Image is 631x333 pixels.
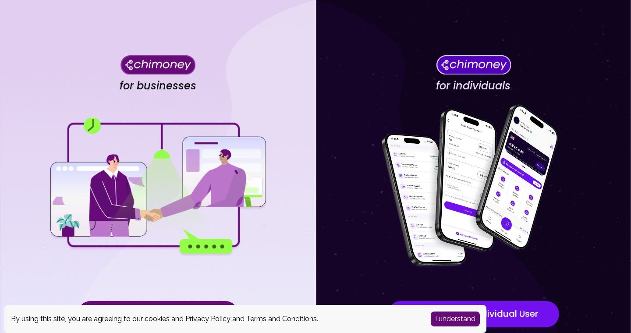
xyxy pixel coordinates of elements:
[121,55,195,74] img: Chimoney for businesses
[78,301,238,327] button: Proceed as a Business User
[364,99,583,275] img: for individuals
[120,79,196,92] h4: for businesses
[185,315,230,323] a: Privacy Policy
[388,301,559,327] button: Proceed as an Individual User
[436,55,511,74] img: Chimoney for individuals
[246,315,317,323] a: Terms and Conditions
[431,312,480,326] button: Accept cookies
[436,79,510,92] h4: for individuals
[48,118,267,256] img: for businesses
[11,314,418,324] div: By using this site, you are agreeing to our cookies and and .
